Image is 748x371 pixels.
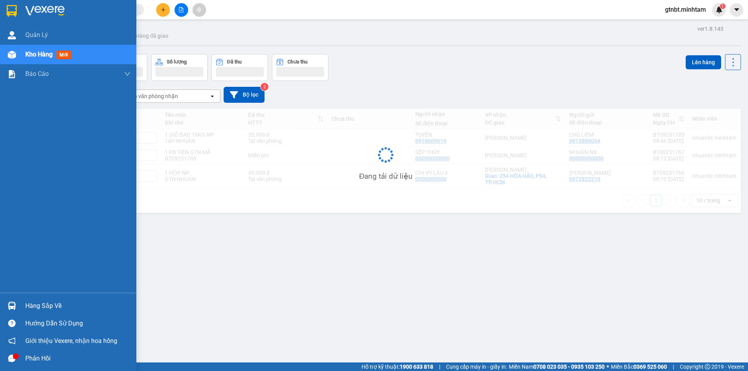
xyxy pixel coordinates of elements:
span: file-add [178,7,184,12]
sup: 1 [720,4,725,9]
img: warehouse-icon [8,51,16,59]
div: ver 1.8.143 [697,25,723,33]
div: Chưa thu [288,59,307,65]
button: caret-down [730,3,743,17]
span: down [124,71,131,77]
button: Bộ lọc [224,87,265,103]
span: Kho hàng [25,51,53,58]
span: ⚪️ [607,365,609,368]
img: logo-vxr [7,5,17,17]
button: Số lượng [151,54,208,81]
strong: 0369 525 060 [633,364,667,370]
span: 1 [721,4,724,9]
span: | [439,362,440,371]
svg: open [209,93,215,99]
span: | [673,362,674,371]
span: gtnbt.minhtam [659,5,712,14]
div: Đã thu [227,59,242,65]
span: Hỗ trợ kỹ thuật: [362,362,433,371]
strong: 1900 633 818 [400,364,433,370]
span: Miền Nam [509,362,605,371]
span: plus [161,7,166,12]
span: Báo cáo [25,69,49,79]
button: Chưa thu [272,54,328,81]
button: file-add [175,3,188,17]
div: Đang tải dữ liệu [359,171,413,182]
div: Phản hồi [25,353,131,364]
div: Số lượng [167,59,187,65]
div: Hướng dẫn sử dụng [25,318,131,329]
span: Giới thiệu Vexere, nhận hoa hồng [25,336,117,346]
img: icon-new-feature [716,6,723,13]
span: question-circle [8,320,16,327]
span: copyright [705,364,710,369]
span: Cung cấp máy in - giấy in: [446,362,507,371]
button: Lên hàng [686,55,721,69]
div: Hàng sắp về [25,300,131,312]
button: aim [192,3,206,17]
div: Chọn văn phòng nhận [124,92,178,100]
img: warehouse-icon [8,302,16,310]
span: caret-down [733,6,740,13]
span: mới [56,51,71,59]
span: Quản Lý [25,30,48,40]
span: Miền Bắc [611,362,667,371]
sup: 2 [261,83,268,91]
img: warehouse-icon [8,31,16,39]
strong: 0708 023 035 - 0935 103 250 [533,364,605,370]
span: message [8,355,16,362]
span: aim [196,7,202,12]
img: solution-icon [8,70,16,78]
button: plus [156,3,170,17]
button: Hàng đã giao [129,26,175,45]
span: notification [8,337,16,345]
button: Đã thu [212,54,268,81]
